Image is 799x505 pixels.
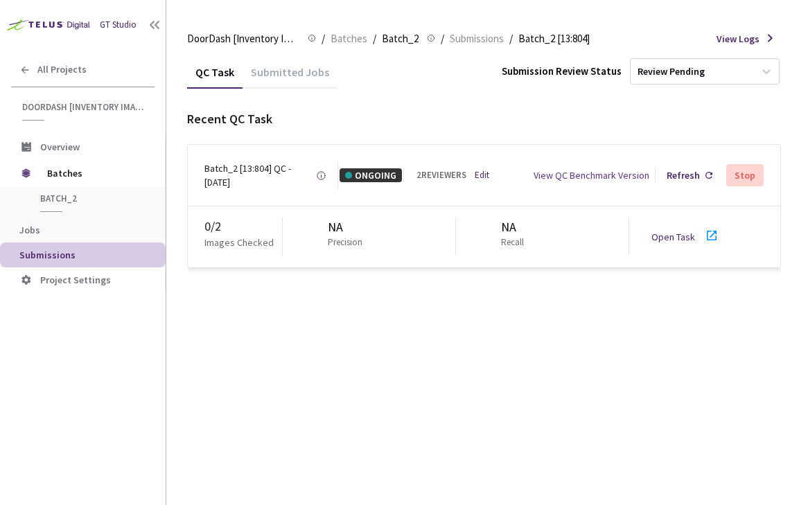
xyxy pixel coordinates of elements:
div: Batch_2 [13:804] QC - [DATE] [204,161,316,189]
span: Overview [40,141,80,153]
p: Images Checked [204,236,274,249]
span: Batch_2 [40,193,143,204]
a: Submissions [447,30,507,46]
span: View Logs [717,32,760,46]
div: Review Pending [638,65,705,78]
li: / [441,30,444,47]
li: / [373,30,376,47]
div: QC Task [187,65,243,89]
p: Precision [328,236,362,249]
div: NA [328,218,368,236]
span: Submissions [19,249,76,261]
span: Batch_2 [13:804] [518,30,590,47]
span: DoorDash [Inventory Image Labelling] [187,30,299,47]
a: Open Task [651,231,695,243]
div: Stop [735,170,755,181]
span: DoorDash [Inventory Image Labelling] [22,101,146,113]
div: View QC Benchmark Version [534,168,649,182]
div: 0 / 2 [204,218,282,236]
div: NA [501,218,529,236]
div: Refresh [667,168,700,182]
div: Submission Review Status [502,64,622,78]
li: / [322,30,325,47]
span: Batch_2 [382,30,419,47]
span: All Projects [37,64,87,76]
span: Submissions [450,30,504,47]
div: GT Studio [100,19,137,32]
a: Batches [328,30,370,46]
span: Batches [47,159,142,187]
span: Jobs [19,224,40,236]
p: Recall [501,236,524,249]
li: / [509,30,513,47]
div: Recent QC Task [187,110,781,128]
span: Project Settings [40,274,111,286]
div: ONGOING [340,168,402,182]
div: 2 REVIEWERS [416,169,466,182]
span: Batches [331,30,367,47]
a: Edit [475,169,489,182]
div: Submitted Jobs [243,65,337,89]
